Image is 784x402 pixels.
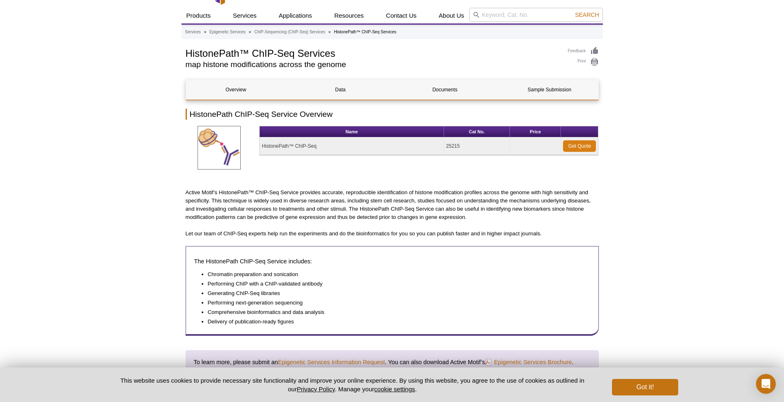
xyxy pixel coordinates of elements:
th: Name [260,126,444,137]
a: Print [568,58,599,67]
a: Services [228,8,262,23]
a: Epigenetic Services [209,28,246,36]
p: Active Motif’s HistonePath™ ChIP-Seq Service provides accurate, reproducible identification of hi... [186,188,599,221]
a: Contact Us [381,8,421,23]
a: Feedback [568,46,599,56]
li: Performing ChIP with a ChIP-validated antibody [208,280,582,288]
p: This website uses cookies to provide necessary site functionality and improve your online experie... [106,376,599,393]
td: HistonePath™ ChIP-Seq [260,137,444,155]
a: Epigenetic Services Information Request [278,358,385,366]
a: Products [181,8,216,23]
div: Open Intercom Messenger [756,374,776,394]
a: Data [291,80,391,100]
p: Let our team of ChIP-Seq experts help run the experiments and do the bioinformatics for you so yo... [186,230,599,238]
a: Get Quote [563,140,596,152]
td: 25215 [444,137,510,155]
a: About Us [434,8,469,23]
li: Chromatin preparation and sonication [208,270,582,279]
a: Overview [186,80,286,100]
th: Cat No. [444,126,510,137]
a: Applications [274,8,317,23]
img: Histone Modifications [198,126,241,170]
li: » [204,30,207,34]
input: Keyword, Cat. No. [469,8,603,22]
li: HistonePath™ ChIP-Seq Services [334,30,396,34]
li: » [249,30,251,34]
h1: HistonePath™ ChIP-Seq Services [186,46,560,59]
span: Search [575,12,599,18]
li: » [328,30,331,34]
th: Price [510,126,561,137]
h3: The HistonePath ChIP-Seq Service includes: [194,256,590,266]
a: Privacy Policy [297,386,335,393]
li: Performing next-generation sequencing [208,299,582,307]
a: ChIP-Sequencing (ChIP-Seq) Services [254,28,325,36]
a: Epigenetic Services Brochure [485,358,572,367]
li: Generating ChIP-Seq libraries [208,289,582,297]
a: Resources [329,8,369,23]
a: Sample Submission [500,80,600,100]
li: Comprehensive bioinformatics and data analysis [208,308,582,316]
a: Services [185,28,201,36]
h2: map histone modifications across the genome [186,61,560,68]
li: Delivery of publication-ready figures [208,318,582,326]
h4: To learn more, please submit an . You can also download Active Motif’s . [194,358,591,366]
a: Documents [395,80,495,100]
button: Search [572,11,601,19]
button: Got it! [612,379,678,395]
button: cookie settings [374,386,415,393]
h2: HistonePath ChIP-Seq Service Overview [186,109,599,120]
